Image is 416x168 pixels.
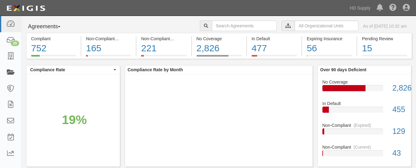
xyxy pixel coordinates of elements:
div: In Default [252,36,297,42]
div: 165 [86,42,131,55]
div: 752 [31,42,76,55]
div: (Expired) [172,36,190,42]
div: 43 [388,148,411,159]
div: 15 [362,42,407,55]
a: In Default477 [247,55,301,60]
input: Search Agreements [212,21,277,31]
div: Non-Compliant [318,122,411,128]
div: 56 [307,42,352,55]
div: 2,826 [196,42,242,55]
a: In Default455 [322,100,406,122]
div: Expiring Insurance [307,36,352,42]
div: No Coverage [196,36,242,42]
b: Compliance Rate by Month [127,67,183,72]
div: 129 [388,126,411,137]
div: No Coverage [318,79,411,85]
div: 477 [252,42,297,55]
b: Over 90 days Deficient [320,67,366,72]
a: No Coverage2,826 [322,79,406,101]
a: No Coverage2,826 [192,55,246,60]
input: All Organizational Units [295,21,358,31]
div: (Current) [353,144,371,150]
div: Pending Review [362,36,407,42]
div: 20 [11,41,19,46]
div: Non-Compliant (Current) [86,36,131,42]
a: Non-Compliant(Current)165 [81,55,136,60]
a: HD Supply [347,2,374,14]
a: Non-Compliant(Expired)221 [136,55,191,60]
div: 19% [62,111,87,129]
span: Compliance Rate [30,67,112,73]
a: Expiring Insurance56 [302,55,357,60]
div: Compliant [31,36,76,42]
div: 455 [388,104,411,115]
i: Help Center - Complianz [389,4,397,12]
button: Agreements [26,21,72,33]
div: Non-Compliant (Expired) [141,36,186,42]
div: 221 [141,42,186,55]
a: Compliant752 [26,55,81,60]
a: Pending Review15 [357,55,412,60]
a: Non-Compliant(Expired)129 [322,122,406,144]
div: (Current) [117,36,135,42]
div: (Expired) [353,122,371,128]
img: logo-5460c22ac91f19d4615b14bd174203de0afe785f0fc80cf4dbbc73dc1793850b.png [5,3,47,14]
div: In Default [318,100,411,107]
div: 2,826 [388,83,411,94]
div: As of [DATE] 10:32 am [363,23,407,29]
div: Non-Compliant [318,144,411,150]
button: Compliance Rate [26,65,120,74]
a: Non-Compliant(Current)43 [322,144,406,161]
